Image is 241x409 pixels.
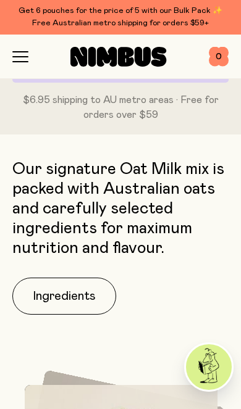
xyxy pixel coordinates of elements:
div: Get 6 pouches for the price of 5 with our Bulk Pack ✨ Free Australian metro shipping for orders $59+ [12,5,229,30]
img: agent [186,344,232,390]
p: Our signature Oat Milk mix is packed with Australian oats and carefully selected ingredients for ... [12,159,230,258]
p: $6.95 shipping to AU metro areas · Free for orders over $59 [12,93,229,122]
button: Ingredients [12,278,116,315]
button: 0 [209,47,229,67]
